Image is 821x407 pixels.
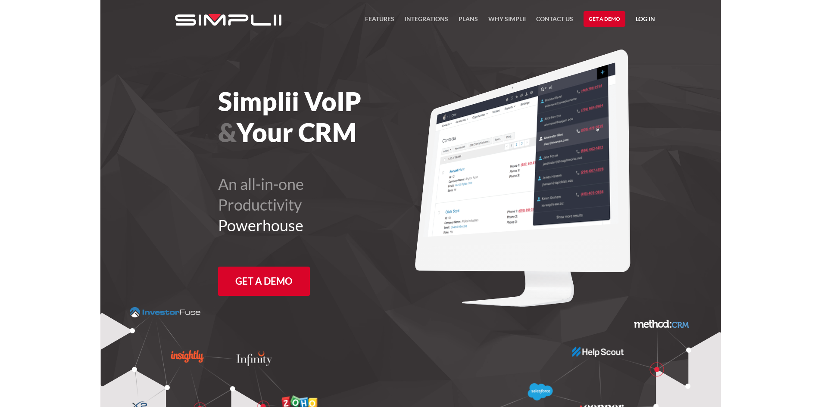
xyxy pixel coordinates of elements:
[636,14,655,27] a: Log in
[459,14,478,29] a: Plans
[365,14,394,29] a: FEATURES
[536,14,573,29] a: Contact US
[218,174,458,236] h2: An all-in-one Productivity
[584,11,625,27] a: Get a Demo
[175,14,281,26] img: Simplii
[488,14,526,29] a: Why Simplii
[218,117,237,148] span: &
[218,86,458,148] h1: Simplii VoIP Your CRM
[218,267,310,296] a: Get a Demo
[218,216,303,235] span: Powerhouse
[405,14,448,29] a: Integrations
